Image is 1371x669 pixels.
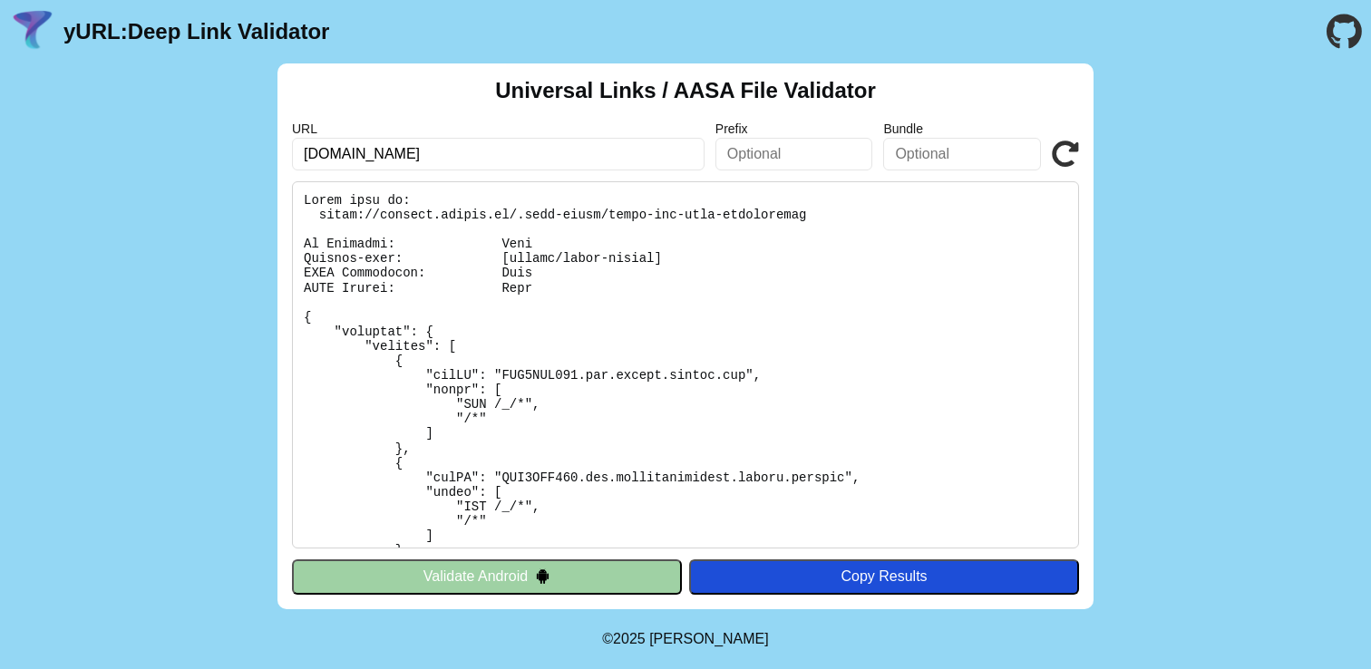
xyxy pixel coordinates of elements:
[689,559,1079,594] button: Copy Results
[292,559,682,594] button: Validate Android
[698,568,1070,585] div: Copy Results
[63,19,329,44] a: yURL:Deep Link Validator
[535,568,550,584] img: droidIcon.svg
[9,8,56,55] img: yURL Logo
[883,138,1041,170] input: Optional
[292,138,705,170] input: Required
[883,121,1041,136] label: Bundle
[715,121,873,136] label: Prefix
[715,138,873,170] input: Optional
[495,78,876,103] h2: Universal Links / AASA File Validator
[613,631,646,646] span: 2025
[602,609,768,669] footer: ©
[292,181,1079,548] pre: Lorem ipsu do: sitam://consect.adipis.el/.sedd-eiusm/tempo-inc-utla-etdoloremag Al Enimadmi: Veni...
[649,631,769,646] a: Michael Ibragimchayev's Personal Site
[292,121,705,136] label: URL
